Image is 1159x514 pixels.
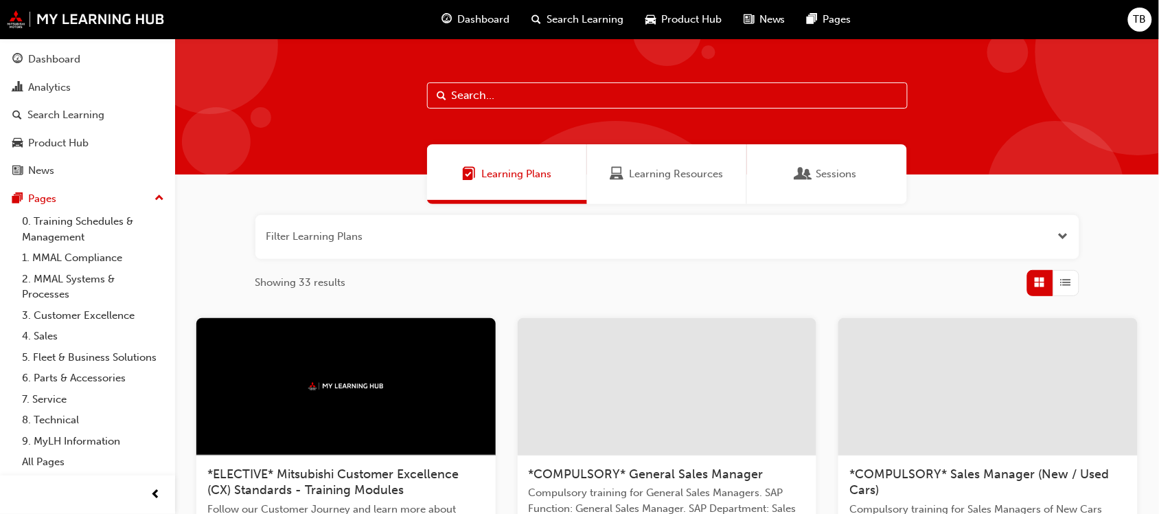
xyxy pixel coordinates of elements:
span: Dashboard [457,12,509,27]
span: Learning Plans [462,166,476,182]
img: mmal [7,10,165,28]
a: Search Learning [5,102,170,128]
span: *COMPULSORY* General Sales Manager [529,467,764,482]
input: Search... [427,82,908,109]
a: All Pages [16,451,170,473]
span: news-icon [744,11,754,28]
a: 0. Training Schedules & Management [16,211,170,247]
span: search-icon [531,11,541,28]
div: Dashboard [28,52,80,67]
span: chart-icon [12,82,23,94]
a: 9. MyLH Information [16,431,170,452]
span: pages-icon [807,11,818,28]
span: *ELECTIVE* Mitsubishi Customer Excellence (CX) Standards - Training Modules [207,467,459,498]
a: 3. Customer Excellence [16,305,170,326]
span: guage-icon [441,11,452,28]
span: Product Hub [661,12,722,27]
a: 8. Technical [16,410,170,431]
div: News [28,163,54,179]
span: Learning Resources [630,166,724,182]
a: News [5,158,170,183]
a: search-iconSearch Learning [520,5,634,34]
button: Open the filter [1058,229,1068,245]
span: guage-icon [12,54,23,66]
a: guage-iconDashboard [431,5,520,34]
div: Analytics [28,80,71,96]
button: TB [1128,8,1152,32]
a: 7. Service [16,389,170,410]
span: up-icon [154,190,164,208]
a: news-iconNews [733,5,796,34]
a: car-iconProduct Hub [634,5,733,34]
span: Showing 33 results [255,275,346,291]
a: Learning PlansLearning Plans [427,144,587,204]
span: TB [1134,12,1147,27]
span: car-icon [12,137,23,150]
a: Product Hub [5,131,170,156]
a: pages-iconPages [796,5,862,34]
button: Pages [5,186,170,212]
span: pages-icon [12,193,23,205]
span: search-icon [12,109,22,122]
a: Dashboard [5,47,170,72]
div: Search Learning [27,107,104,123]
a: 5. Fleet & Business Solutions [16,347,170,368]
span: Grid [1035,275,1045,291]
span: Search [437,88,447,104]
span: List [1061,275,1071,291]
span: Learning Resources [610,166,624,182]
a: Learning ResourcesLearning Resources [587,144,747,204]
a: Analytics [5,75,170,100]
a: 6. Parts & Accessories [16,368,170,389]
span: Search Learning [547,12,623,27]
span: prev-icon [151,487,161,504]
span: news-icon [12,165,23,177]
span: News [759,12,785,27]
span: Sessions [816,166,857,182]
div: Product Hub [28,135,89,151]
div: Pages [28,191,56,207]
span: Learning Plans [481,166,551,182]
button: DashboardAnalyticsSearch LearningProduct HubNews [5,44,170,186]
span: Sessions [797,166,811,182]
span: car-icon [645,11,656,28]
img: mmal [308,382,384,391]
a: 2. MMAL Systems & Processes [16,269,170,305]
a: 1. MMAL Compliance [16,247,170,269]
a: 4. Sales [16,326,170,347]
span: *COMPULSORY* Sales Manager (New / Used Cars) [849,467,1109,498]
span: Pages [823,12,851,27]
a: SessionsSessions [747,144,907,204]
